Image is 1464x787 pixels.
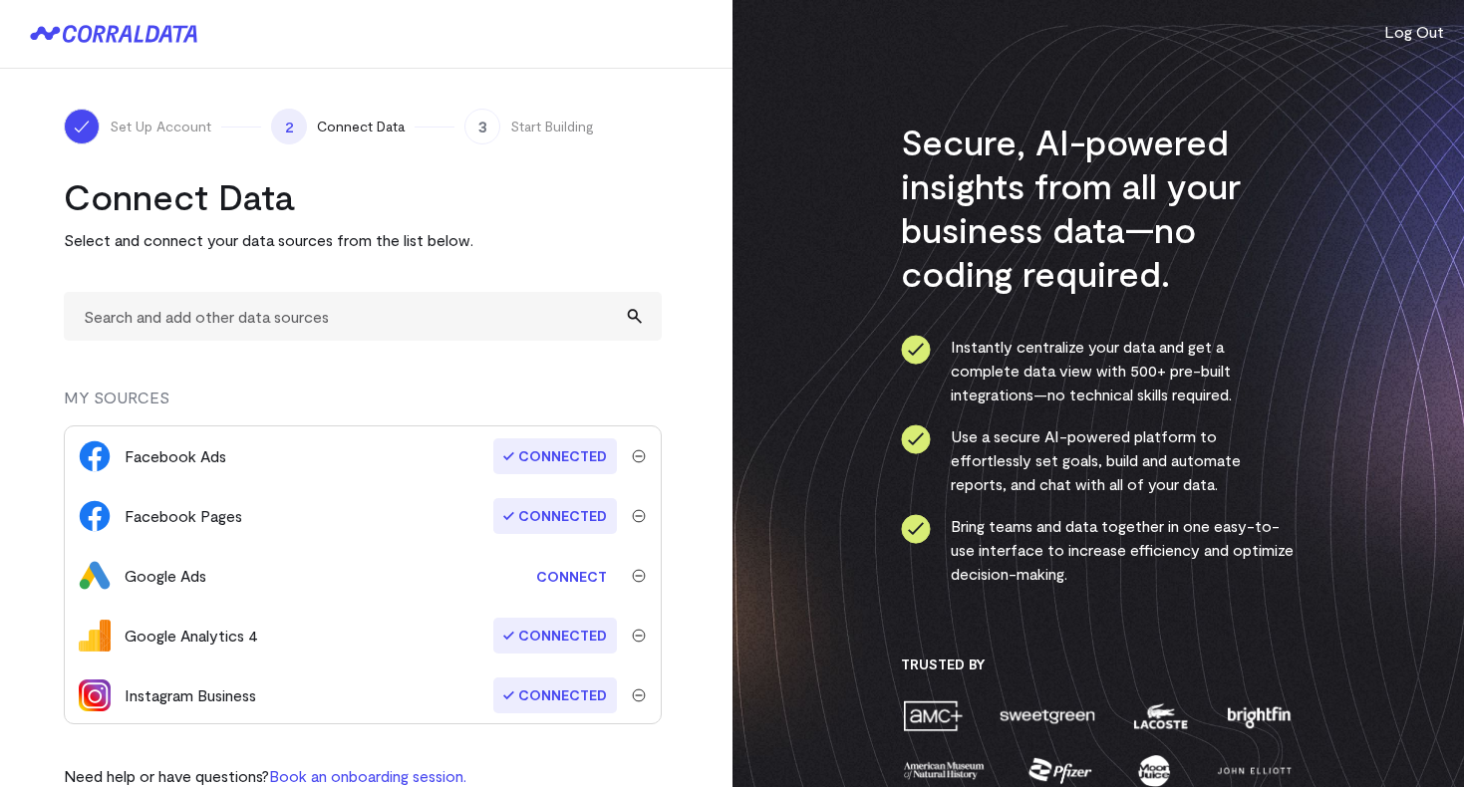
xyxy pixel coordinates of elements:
[493,438,617,474] span: Connected
[632,629,646,643] img: trash-40e54a27.svg
[901,656,1295,673] h3: Trusted By
[110,117,211,136] span: Set Up Account
[901,698,965,733] img: amc-0b11a8f1.png
[493,498,617,534] span: Connected
[125,504,242,528] div: Facebook Pages
[632,509,646,523] img: trash-40e54a27.svg
[64,228,662,252] p: Select and connect your data sources from the list below.
[464,109,500,144] span: 3
[79,500,111,532] img: facebook_pages-56946ca1.svg
[79,560,111,592] img: google_ads-c8121f33.png
[901,335,1295,406] li: Instantly centralize your data and get a complete data view with 500+ pre-built integrations—no t...
[1131,698,1190,733] img: lacoste-7a6b0538.png
[493,618,617,654] span: Connected
[79,440,111,472] img: facebook_ads-56946ca1.svg
[632,569,646,583] img: trash-40e54a27.svg
[125,624,258,648] div: Google Analytics 4
[901,335,931,365] img: ico-check-circle-4b19435c.svg
[526,558,617,595] a: Connect
[901,424,1295,496] li: Use a secure AI-powered platform to effortlessly set goals, build and automate reports, and chat ...
[64,174,662,218] h2: Connect Data
[493,677,617,713] span: Connected
[125,683,256,707] div: Instagram Business
[64,386,662,425] div: MY SOURCES
[901,424,931,454] img: ico-check-circle-4b19435c.svg
[632,449,646,463] img: trash-40e54a27.svg
[269,766,466,785] a: Book an onboarding session.
[510,117,594,136] span: Start Building
[998,698,1097,733] img: sweetgreen-1d1fb32c.png
[64,292,662,341] input: Search and add other data sources
[125,444,226,468] div: Facebook Ads
[901,514,1295,586] li: Bring teams and data together in one easy-to-use interface to increase efficiency and optimize de...
[1384,20,1444,44] button: Log Out
[901,514,931,544] img: ico-check-circle-4b19435c.svg
[79,620,111,652] img: google_analytics_4-4ee20295.svg
[1223,698,1295,733] img: brightfin-a251e171.png
[901,120,1295,295] h3: Secure, AI-powered insights from all your business data—no coding required.
[271,109,307,144] span: 2
[79,679,111,711] img: instagram_business-39503cfc.png
[72,117,92,136] img: ico-check-white-5ff98cb1.svg
[632,688,646,702] img: trash-40e54a27.svg
[317,117,405,136] span: Connect Data
[125,564,206,588] div: Google Ads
